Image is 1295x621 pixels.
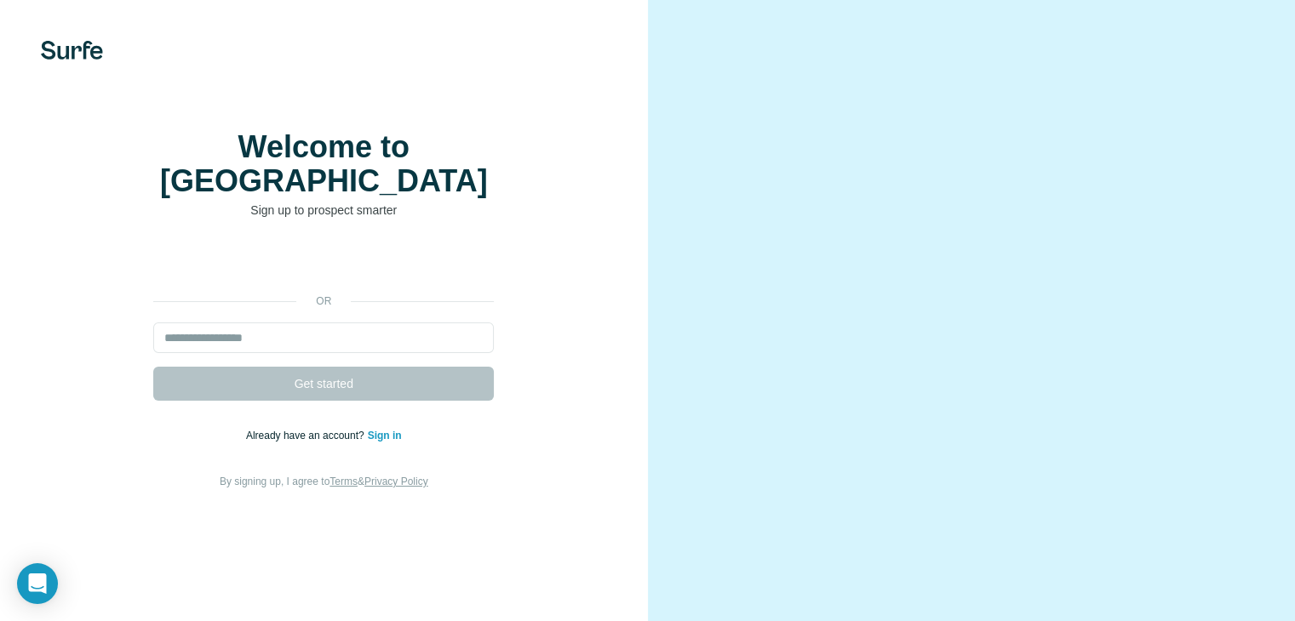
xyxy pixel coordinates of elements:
img: Surfe's logo [41,41,103,60]
span: By signing up, I agree to & [220,476,428,487]
span: Already have an account? [246,430,368,442]
p: Sign up to prospect smarter [153,202,494,219]
iframe: To enrich screen reader interactions, please activate Accessibility in Grammarly extension settings [145,244,502,282]
p: or [296,293,351,309]
a: Sign in [368,430,402,442]
h1: Welcome to [GEOGRAPHIC_DATA] [153,130,494,198]
a: Privacy Policy [364,476,428,487]
div: Open Intercom Messenger [17,563,58,604]
a: Terms [329,476,358,487]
